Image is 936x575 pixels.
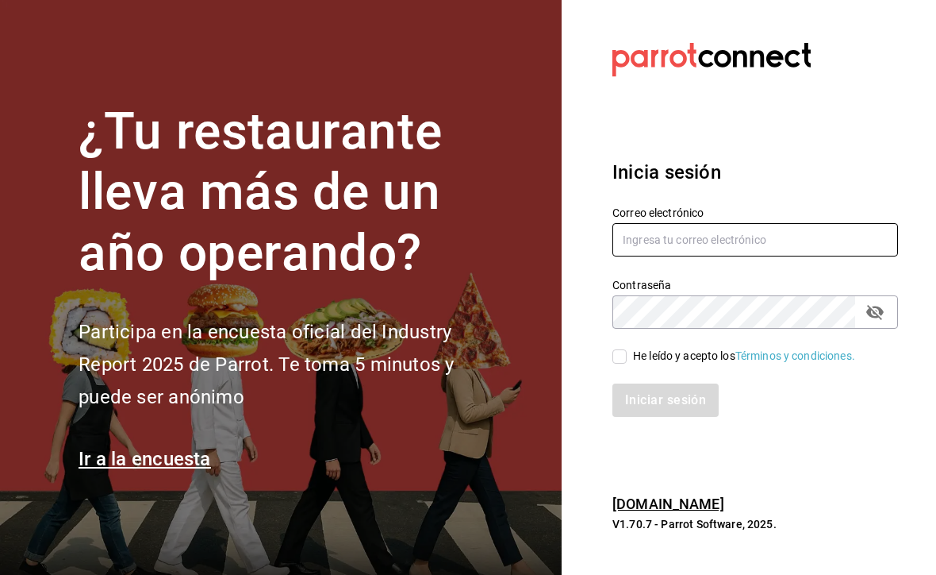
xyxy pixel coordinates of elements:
h2: Participa en la encuesta oficial del Industry Report 2025 de Parrot. Te toma 5 minutos y puede se... [79,316,507,413]
div: He leído y acepto los [633,348,855,365]
a: Ir a la encuesta [79,448,211,470]
label: Correo electrónico [612,206,898,218]
a: [DOMAIN_NAME] [612,496,724,512]
a: Términos y condiciones. [735,349,855,362]
h3: Inicia sesión [612,158,898,187]
p: V1.70.7 - Parrot Software, 2025. [612,516,898,532]
label: Contraseña [612,279,898,290]
button: passwordField [861,299,888,326]
h1: ¿Tu restaurante lleva más de un año operando? [79,102,507,284]
input: Ingresa tu correo electrónico [612,223,898,257]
